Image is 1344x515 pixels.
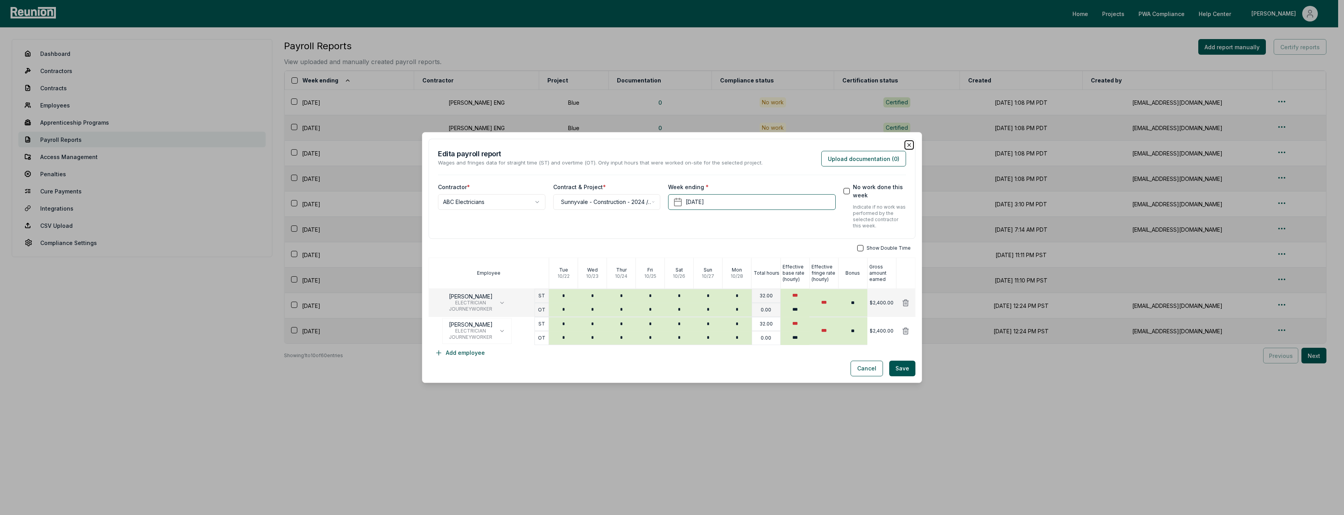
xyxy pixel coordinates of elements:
[845,270,860,276] p: Bonus
[647,267,653,273] p: Fri
[586,273,599,279] p: 10 / 23
[449,334,493,340] span: JOURNEYWORKER
[559,267,568,273] p: Tue
[673,273,685,279] p: 10 / 26
[538,293,545,299] p: ST
[821,151,906,166] button: Upload documentation (0)
[615,273,627,279] p: 10 / 24
[676,267,683,273] p: Sat
[853,183,906,199] label: No work done this week
[538,321,545,327] p: ST
[438,183,470,191] label: Contractor
[853,204,906,229] p: Indicate if no work was performed by the selected contractor this week.
[438,148,763,159] h2: Edit a payroll report
[811,264,838,283] p: Effective fringe rate (hourly)
[760,321,773,327] p: 32.00
[558,273,570,279] p: 10 / 22
[761,307,771,313] p: 0.00
[851,361,883,376] button: Cancel
[668,183,709,191] label: Week ending
[870,328,894,334] p: $2,400.00
[668,194,835,210] button: [DATE]
[870,300,894,306] p: $2,400.00
[449,300,493,306] span: ELECTRICIAN
[869,264,896,283] p: Gross amount earned
[449,293,493,300] p: [PERSON_NAME]
[732,267,742,273] p: Mon
[704,267,712,273] p: Sun
[731,273,743,279] p: 10 / 28
[702,273,714,279] p: 10 / 27
[429,345,491,361] button: Add employee
[761,335,771,341] p: 0.00
[889,361,915,376] button: Save
[783,264,809,283] p: Effective base rate (hourly)
[449,322,493,328] p: [PERSON_NAME]
[644,273,656,279] p: 10 / 25
[587,267,598,273] p: Wed
[754,270,779,276] p: Total hours
[616,267,627,273] p: Thur
[867,245,911,251] span: Show Double Time
[538,307,545,313] p: OT
[477,270,500,276] p: Employee
[553,183,606,191] label: Contract & Project
[760,293,773,299] p: 32.00
[449,328,493,334] span: ELECTRICIAN
[538,335,545,341] p: OT
[449,306,493,312] span: JOURNEYWORKER
[438,159,763,167] p: Wages and fringes data for straight time (ST) and overtime (OT). Only input hours that were worke...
